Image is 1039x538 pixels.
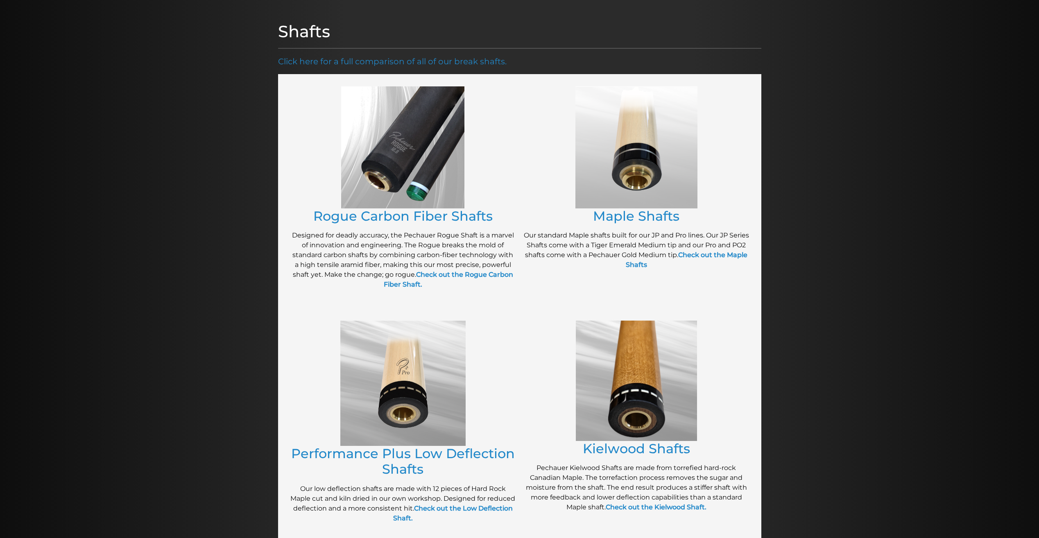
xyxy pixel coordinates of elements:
[291,445,515,477] a: Performance Plus Low Deflection Shafts
[393,504,513,522] a: Check out the Low Deflection Shaft.
[606,503,706,511] a: Check out the Kielwood Shaft.
[290,231,516,289] p: Designed for deadly accuracy, the Pechauer Rogue Shaft is a marvel of innovation and engineering....
[524,231,749,270] p: Our standard Maple shafts built for our JP and Pro lines. Our JP Series Shafts come with a Tiger ...
[593,208,679,224] a: Maple Shafts
[313,208,493,224] a: Rogue Carbon Fiber Shafts
[583,441,690,457] a: Kielwood Shafts
[290,484,516,523] p: Our low deflection shafts are made with 12 pieces of Hard Rock Maple cut and kiln dried in our ow...
[524,463,749,512] p: Pechauer Kielwood Shafts are made from torrefied hard-rock Canadian Maple. The torrefaction proce...
[626,251,748,269] a: Check out the Maple Shafts
[278,57,507,66] a: Click here for a full comparison of all of our break shafts.
[278,22,761,41] h1: Shafts
[384,271,513,288] a: Check out the Rogue Carbon Fiber Shaft.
